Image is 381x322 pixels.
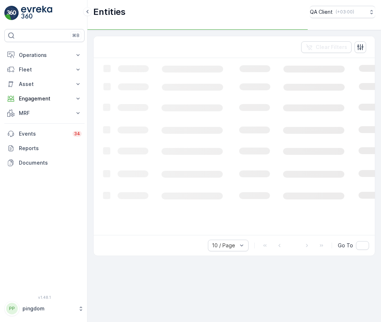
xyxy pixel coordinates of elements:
p: ⌘B [72,33,79,38]
img: logo [4,6,19,20]
p: Entities [93,6,126,18]
p: Operations [19,51,70,59]
p: 34 [74,131,80,137]
p: MRF [19,110,70,117]
p: Engagement [19,95,70,102]
p: pingdom [22,305,74,312]
button: MRF [4,106,85,120]
button: QA Client(+03:00) [310,6,375,18]
a: Events34 [4,127,85,141]
button: Fleet [4,62,85,77]
button: PPpingdom [4,301,85,316]
img: logo_light-DOdMpM7g.png [21,6,52,20]
button: Clear Filters [301,41,352,53]
p: Fleet [19,66,70,73]
button: Operations [4,48,85,62]
div: PP [6,303,18,314]
p: QA Client [310,8,333,16]
p: Documents [19,159,82,166]
button: Asset [4,77,85,91]
p: Reports [19,145,82,152]
p: Clear Filters [316,44,347,51]
button: Engagement [4,91,85,106]
p: Asset [19,80,70,88]
a: Reports [4,141,85,156]
span: v 1.48.1 [4,295,85,300]
p: ( +03:00 ) [336,9,354,15]
span: Go To [338,242,353,249]
a: Documents [4,156,85,170]
p: Events [19,130,68,137]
